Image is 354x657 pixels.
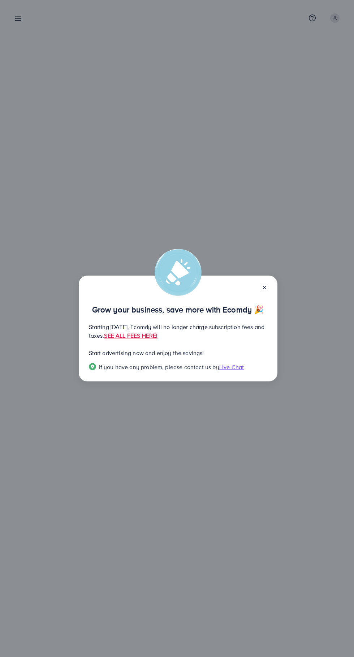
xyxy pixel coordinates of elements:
[104,332,157,340] a: SEE ALL FEES HERE!
[89,305,267,314] p: Grow your business, save more with Ecomdy 🎉
[89,349,267,357] p: Start advertising now and enjoy the savings!
[155,249,202,296] img: alert
[89,363,96,370] img: Popup guide
[99,363,219,371] span: If you have any problem, please contact us by
[219,363,244,371] span: Live Chat
[89,323,267,340] p: Starting [DATE], Ecomdy will no longer charge subscription fees and taxes.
